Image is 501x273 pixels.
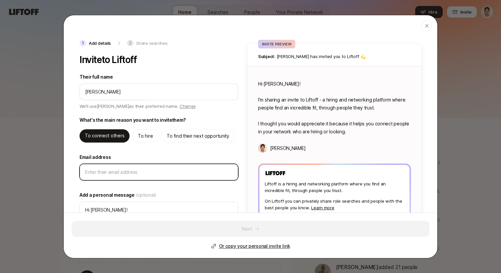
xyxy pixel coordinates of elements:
p: Or copy your personal invite link [219,242,290,250]
p: To find their next opportunity [167,132,229,140]
p: To connect others [85,131,124,139]
p: What's the main reason you want to invite them ? [80,116,186,124]
label: Add a personal message [80,191,238,199]
p: 2 [127,39,134,46]
p: On Liftoff you can privately share role searches and people with the best people you know. [265,197,404,211]
p: 1 [80,39,86,46]
p: INVITE PREVIEW [262,41,291,47]
p: Hi [PERSON_NAME]! I’m sharing an invite to Liftoff - a hiring and networking platform where peopl... [258,80,411,135]
label: Email address [80,153,238,161]
span: Change [180,103,195,108]
input: e.g. Liv Carter [85,88,233,96]
input: Enter their email address [85,168,233,176]
p: Liftoff is a hiring and networking platform where you find an incredible fit, through people you ... [265,180,404,193]
p: Share searches [136,39,167,46]
p: Add details [89,39,111,46]
span: (optional) [136,191,156,199]
label: Their full name [80,73,238,81]
p: [PERSON_NAME] [270,144,306,152]
button: Or copy your personal invite link [211,242,290,250]
img: Jeremy [258,143,267,153]
p: Invite to Liftoff [80,54,137,65]
a: Learn more [311,205,334,210]
p: [PERSON_NAME] has invited you to Liftoff 💫 [258,53,411,59]
textarea: Hi [PERSON_NAME]! I’m sharing an invite to Liftoff - a hiring and networking platform where peopl... [80,201,238,266]
p: To hire [138,132,153,140]
img: Liftoff Logo [265,170,286,176]
span: Subject: [258,53,275,59]
p: We'll use [PERSON_NAME] as their preferred name. [80,102,195,110]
